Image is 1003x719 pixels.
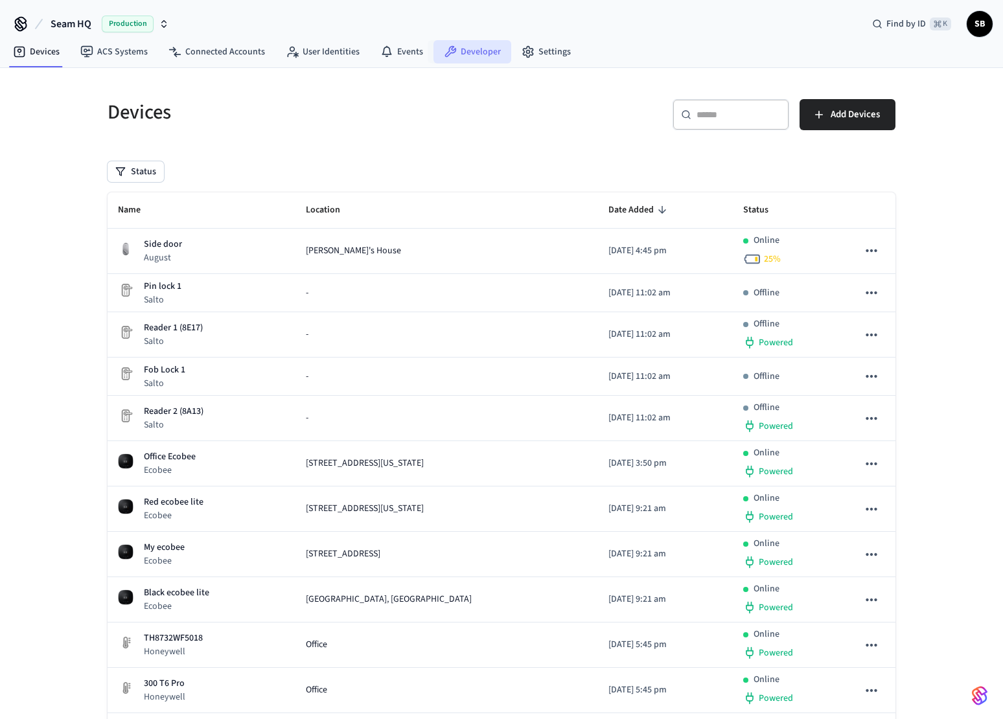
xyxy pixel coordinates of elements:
span: Find by ID [886,17,926,30]
a: Events [370,40,433,63]
p: Online [754,537,779,551]
p: Online [754,492,779,505]
span: Seam HQ [51,16,91,32]
a: Connected Accounts [158,40,275,63]
p: Office Ecobee [144,450,196,464]
img: August Wifi Smart Lock 3rd Gen, Silver, Front [118,241,133,257]
img: ecobee_lite_3 [118,453,133,469]
span: Date Added [608,200,671,220]
p: [DATE] 9:21 am [608,502,722,516]
span: Powered [759,692,793,705]
p: Online [754,234,779,247]
img: thermostat_fallback [118,635,133,650]
p: Ecobee [144,509,203,522]
p: [DATE] 11:02 am [608,328,722,341]
p: [DATE] 5:45 pm [608,638,722,652]
p: [DATE] 11:02 am [608,286,722,300]
img: Placeholder Lock Image [118,366,133,382]
p: [DATE] 9:21 am [608,547,722,561]
img: ecobee_lite_3 [118,589,133,605]
p: Salto [144,293,181,306]
span: - [306,328,308,341]
p: Pin lock 1 [144,280,181,293]
p: [DATE] 4:45 pm [608,244,722,258]
p: Salto [144,418,203,431]
p: [DATE] 11:02 am [608,411,722,425]
p: Fob Lock 1 [144,363,185,377]
span: [GEOGRAPHIC_DATA], [GEOGRAPHIC_DATA] [306,593,472,606]
p: Offline [754,317,779,331]
span: 25 % [764,253,781,266]
p: My ecobee [144,541,185,554]
img: Placeholder Lock Image [118,325,133,340]
span: Powered [759,556,793,569]
span: Office [306,683,327,697]
button: Status [108,161,164,182]
p: Honeywell [144,645,203,658]
p: August [144,251,182,264]
span: Status [743,200,785,220]
span: Powered [759,420,793,433]
p: Online [754,673,779,687]
p: Offline [754,370,779,383]
p: [DATE] 5:45 pm [608,683,722,697]
p: Honeywell [144,690,185,703]
p: TH8732WF5018 [144,632,203,645]
span: Production [102,16,154,32]
a: ACS Systems [70,40,158,63]
p: Ecobee [144,464,196,477]
img: ecobee_lite_3 [118,544,133,560]
p: Red ecobee lite [144,496,203,509]
p: Online [754,628,779,641]
p: Ecobee [144,600,209,613]
p: Black ecobee lite [144,586,209,600]
span: SB [968,12,991,36]
button: SB [967,11,993,37]
div: Find by ID⌘ K [862,12,962,36]
span: Powered [759,601,793,614]
span: Powered [759,465,793,478]
span: Powered [759,336,793,349]
span: - [306,286,308,300]
p: Offline [754,401,779,415]
img: Placeholder Lock Image [118,282,133,298]
a: Devices [3,40,70,63]
button: Add Devices [800,99,895,130]
span: [STREET_ADDRESS][US_STATE] [306,457,424,470]
a: User Identities [275,40,370,63]
p: Side door [144,238,182,251]
p: [DATE] 3:50 pm [608,457,722,470]
p: Ecobee [144,554,185,567]
span: - [306,370,308,383]
p: Reader 1 (8E17) [144,321,203,335]
span: - [306,411,308,425]
span: [STREET_ADDRESS][US_STATE] [306,502,424,516]
p: Online [754,446,779,460]
p: Offline [754,286,779,300]
a: Settings [511,40,581,63]
span: Location [306,200,357,220]
span: Name [118,200,157,220]
span: [PERSON_NAME]'s House [306,244,401,258]
img: thermostat_fallback [118,680,133,696]
span: Add Devices [831,106,880,123]
p: [DATE] 11:02 am [608,370,722,383]
img: SeamLogoGradient.69752ec5.svg [972,685,987,706]
span: Powered [759,646,793,659]
img: ecobee_lite_3 [118,499,133,514]
span: Office [306,638,327,652]
p: Salto [144,335,203,348]
img: Placeholder Lock Image [118,408,133,424]
a: Developer [433,40,511,63]
span: Powered [759,510,793,523]
p: 300 T6 Pro [144,677,185,690]
p: Reader 2 (8A13) [144,405,203,418]
p: [DATE] 9:21 am [608,593,722,606]
span: [STREET_ADDRESS] [306,547,380,561]
h5: Devices [108,99,494,126]
p: Salto [144,377,185,390]
p: Online [754,582,779,596]
span: ⌘ K [930,17,951,30]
